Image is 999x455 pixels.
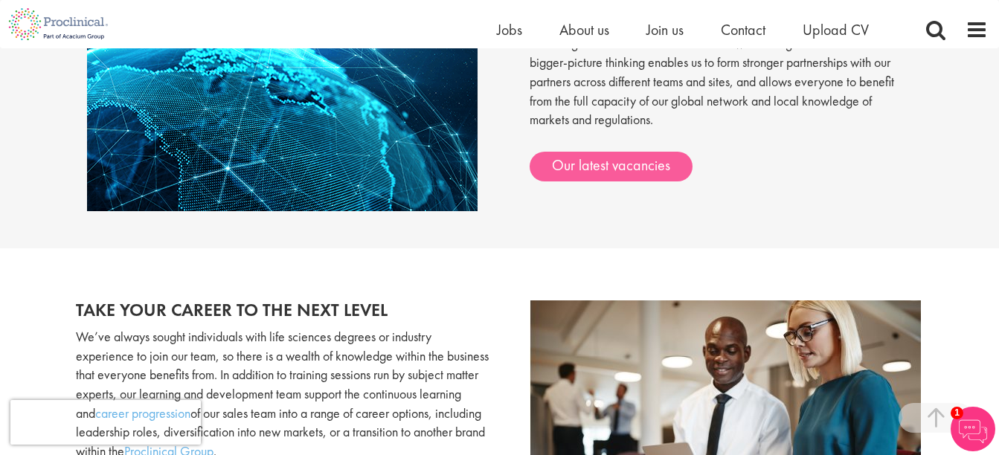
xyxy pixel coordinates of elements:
[951,407,963,419] span: 1
[530,152,693,181] a: Our latest vacancies
[803,20,869,39] a: Upload CV
[721,20,765,39] a: Contact
[10,400,201,445] iframe: reCAPTCHA
[497,20,522,39] a: Jobs
[76,300,489,320] h2: Take your career to the next level
[559,20,609,39] a: About us
[530,15,913,144] p: As partners, we actively relocate our staff abroad and encourage a culture of collaboration betwe...
[646,20,684,39] a: Join us
[951,407,995,451] img: Chatbot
